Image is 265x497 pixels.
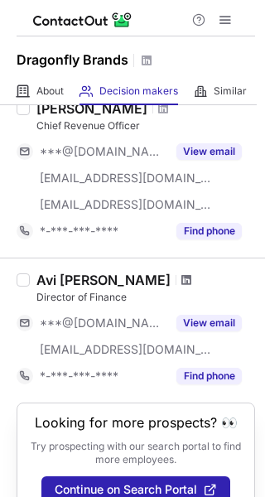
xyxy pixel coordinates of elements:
button: Reveal Button [176,368,242,384]
span: Similar [214,84,247,98]
span: Decision makers [99,84,178,98]
button: Reveal Button [176,143,242,160]
button: Reveal Button [176,223,242,239]
span: Continue on Search Portal [55,483,197,496]
img: ContactOut v5.3.10 [33,10,132,30]
button: Reveal Button [176,315,242,331]
div: Avi [PERSON_NAME] [36,272,171,288]
span: [EMAIL_ADDRESS][DOMAIN_NAME] [40,342,212,357]
h1: Dragonfly Brands [17,50,128,70]
div: Chief Revenue Officer [36,118,255,133]
p: Try prospecting with our search portal to find more employees. [29,440,243,466]
span: ***@[DOMAIN_NAME] [40,144,166,159]
div: Director of Finance [36,290,255,305]
span: ***@[DOMAIN_NAME] [40,316,166,331]
header: Looking for more prospects? 👀 [35,415,238,430]
span: [EMAIL_ADDRESS][DOMAIN_NAME] [40,171,212,186]
span: About [36,84,64,98]
div: [PERSON_NAME] [36,100,147,117]
span: [EMAIL_ADDRESS][DOMAIN_NAME] [40,197,212,212]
